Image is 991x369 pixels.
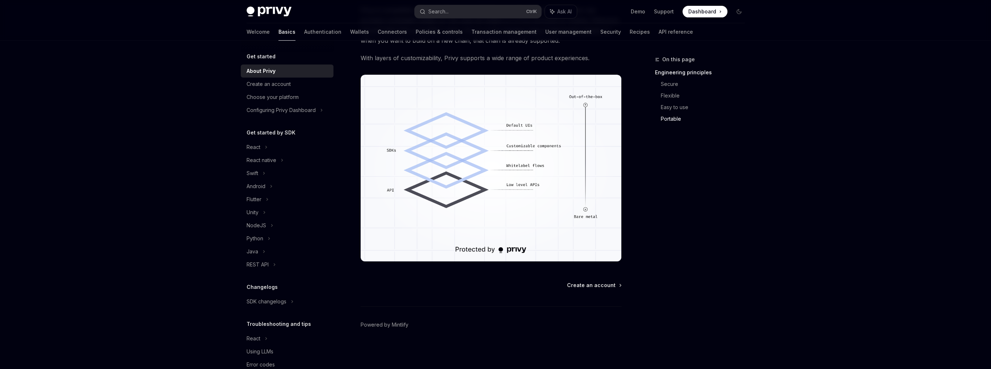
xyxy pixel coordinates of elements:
[361,53,622,63] span: With layers of customizability, Privy supports a wide range of product experiences.
[247,334,260,343] div: React
[545,23,592,41] a: User management
[688,8,716,15] span: Dashboard
[247,23,270,41] a: Welcome
[247,234,263,243] div: Python
[247,52,276,61] h5: Get started
[630,23,650,41] a: Recipes
[683,6,727,17] a: Dashboard
[361,75,622,261] img: images/Customization.png
[247,80,291,88] div: Create an account
[661,101,751,113] a: Easy to use
[662,55,695,64] span: On this page
[416,23,463,41] a: Policies & controls
[733,6,745,17] button: Toggle dark mode
[247,156,276,165] div: React native
[661,90,751,101] a: Flexible
[661,113,751,125] a: Portable
[378,23,407,41] a: Connectors
[600,23,621,41] a: Security
[631,8,645,15] a: Demo
[247,360,275,369] div: Error codes
[654,8,674,15] a: Support
[471,23,537,41] a: Transaction management
[567,282,616,289] span: Create an account
[247,67,276,75] div: About Privy
[661,78,751,90] a: Secure
[247,7,291,17] img: dark logo
[247,347,273,356] div: Using LLMs
[557,8,572,15] span: Ask AI
[361,321,408,328] a: Powered by Mintlify
[241,345,333,358] a: Using LLMs
[304,23,341,41] a: Authentication
[350,23,369,41] a: Wallets
[278,23,295,41] a: Basics
[655,67,751,78] a: Engineering principles
[247,320,311,328] h5: Troubleshooting and tips
[247,169,258,178] div: Swift
[247,143,260,152] div: React
[659,23,693,41] a: API reference
[241,65,333,78] a: About Privy
[247,247,258,256] div: Java
[567,282,621,289] a: Create an account
[247,93,299,101] div: Choose your platform
[415,5,541,18] button: Search...CtrlK
[247,182,265,191] div: Android
[247,106,316,115] div: Configuring Privy Dashboard
[545,5,577,18] button: Ask AI
[247,128,295,137] h5: Get started by SDK
[247,208,259,217] div: Unity
[526,9,537,14] span: Ctrl K
[247,260,269,269] div: REST API
[247,283,278,291] h5: Changelogs
[247,221,266,230] div: NodeJS
[247,195,261,204] div: Flutter
[241,78,333,91] a: Create an account
[428,7,449,16] div: Search...
[241,91,333,104] a: Choose your platform
[247,297,286,306] div: SDK changelogs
